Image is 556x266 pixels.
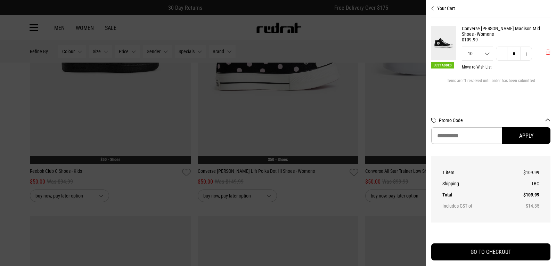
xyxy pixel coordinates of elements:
button: Apply [502,127,550,144]
button: GO TO CHECKOUT [431,243,550,260]
div: Items aren't reserved until order has been submitted [431,78,550,89]
td: $109.99 [506,189,539,200]
button: 'Remove from cart [540,43,556,61]
th: Total [442,189,506,200]
div: $109.99 [462,37,550,42]
span: 10 [462,51,493,56]
td: TBC [506,178,539,189]
td: $109.99 [506,167,539,178]
input: Quantity [507,47,521,61]
button: Increase quantity [521,47,532,61]
button: Decrease quantity [496,47,507,61]
th: Includes GST of [442,200,506,211]
img: Converse Chuck Taylor Madison Mid Shoes - Womens [431,26,456,60]
span: Just Added [431,62,454,68]
input: Promo Code [431,127,502,144]
button: Open LiveChat chat widget [6,3,26,24]
th: Shipping [442,178,506,189]
button: Promo Code [439,118,550,123]
a: Converse [PERSON_NAME] Madison Mid Shoes - Womens [462,26,550,37]
iframe: Customer reviews powered by Trustpilot [431,231,550,238]
th: 1 item [442,167,506,178]
td: $14.35 [506,200,539,211]
button: Move to Wish List [462,65,492,70]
